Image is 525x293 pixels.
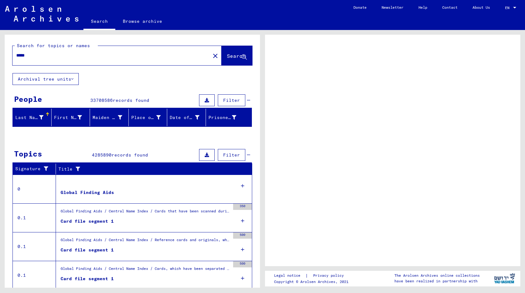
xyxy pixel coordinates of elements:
p: Copyright © Arolsen Archives, 2021 [274,279,351,285]
div: Global Finding Aids [61,189,114,196]
div: Prisoner # [208,114,237,121]
mat-header-cell: Place of Birth [129,109,167,126]
mat-header-cell: Last Name [13,109,52,126]
div: Place of Birth [131,112,169,122]
span: Filter [223,152,240,158]
td: 0.1 [13,203,56,232]
div: Global Finding Aids / Central Name Index / Reference cards and originals, which have been discove... [61,237,230,246]
span: Filter [223,97,240,103]
a: Privacy policy [308,272,351,279]
div: Last Name [15,114,43,121]
div: Maiden Name [92,112,130,122]
div: Title [58,166,240,172]
mat-icon: close [212,52,219,60]
mat-header-cell: First Name [52,109,90,126]
div: Date of Birth [170,114,199,121]
div: Title [58,164,246,174]
span: records found [113,97,149,103]
div: First Name [54,112,90,122]
button: Archival tree units [12,73,79,85]
mat-header-cell: Prisoner # [206,109,252,126]
div: Signature [15,166,51,172]
div: Card file segment 1 [61,276,114,282]
img: yv_logo.png [493,271,516,286]
mat-label: Search for topics or names [17,43,90,48]
button: Filter [218,149,245,161]
td: 0 [13,175,56,203]
div: Maiden Name [92,114,122,121]
a: Legal notice [274,272,305,279]
img: Arolsen_neg.svg [5,6,78,22]
div: Topics [14,148,42,159]
p: have been realized in partnership with [394,278,480,284]
div: Global Finding Aids / Central Name Index / Cards that have been scanned during first sequential m... [61,208,230,217]
div: 350 [233,204,252,210]
div: Global Finding Aids / Central Name Index / Cards, which have been separated just before or during... [61,266,230,275]
p: The Arolsen Archives online collections [394,273,480,278]
div: 500 [233,232,252,239]
td: 0.1 [13,232,56,261]
div: Prisoner # [208,112,244,122]
span: 33708586 [90,97,113,103]
td: 0.1 [13,261,56,290]
div: People [14,93,42,105]
span: Search [227,53,246,59]
div: 500 [233,261,252,267]
div: First Name [54,114,82,121]
div: | [274,272,351,279]
span: records found [112,152,148,158]
div: Date of Birth [170,112,207,122]
a: Search [83,14,115,30]
button: Filter [218,94,245,106]
div: Card file segment 1 [61,247,114,253]
div: Card file segment 1 [61,218,114,225]
mat-header-cell: Maiden Name [90,109,129,126]
button: Clear [209,49,222,62]
button: Search [222,46,252,65]
mat-header-cell: Date of Birth [167,109,206,126]
div: Last Name [15,112,51,122]
a: Browse archive [115,14,170,29]
div: Place of Birth [131,114,161,121]
div: Signature [15,164,57,174]
span: 4285890 [92,152,112,158]
span: EN [505,6,512,10]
